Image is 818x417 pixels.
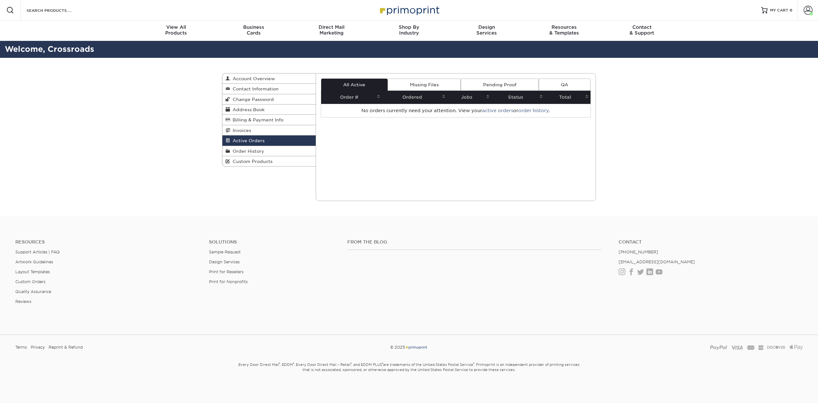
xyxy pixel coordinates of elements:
[230,76,275,81] span: Account Overview
[222,94,316,104] a: Change Password
[539,79,590,91] a: QA
[447,91,491,104] th: Jobs
[209,269,243,274] a: Print for Resellers
[473,362,474,365] sup: ®
[448,24,525,36] div: Services
[405,345,428,350] img: Primoprint
[491,91,545,104] th: Status
[222,84,316,94] a: Contact Information
[31,343,45,352] a: Privacy
[382,362,383,365] sup: ®
[370,20,448,41] a: Shop ByIndustry
[603,20,681,41] a: Contact& Support
[222,360,596,388] small: Every Door Direct Mail , EDDM , Every Door Direct Mail – Retail , and EDDM PLUS are trademarks of...
[230,117,283,122] span: Billing & Payment Info
[209,279,248,284] a: Print for Nonprofits
[525,24,603,36] div: & Templates
[15,343,27,352] a: Terms
[222,104,316,115] a: Address Book
[15,269,50,274] a: Layout Templates
[15,250,60,254] a: Support Articles | FAQ
[321,79,388,91] a: All Active
[222,135,316,146] a: Active Orders
[518,108,549,113] a: order history
[276,343,542,352] div: © 2025
[461,79,538,91] a: Pending Proof
[790,8,792,12] span: 0
[215,24,293,36] div: Cards
[209,250,241,254] a: Sample Request
[619,250,658,254] a: [PHONE_NUMBER]
[15,259,53,264] a: Artwork Guidelines
[388,79,461,91] a: Missing Files
[230,138,265,143] span: Active Orders
[293,24,370,30] span: Direct Mail
[770,8,788,13] span: MY CART
[279,362,280,365] sup: ®
[377,3,441,17] img: Primoprint
[215,20,293,41] a: BusinessCards
[137,24,215,30] span: View All
[347,239,601,245] h4: From the Blog
[482,108,513,113] a: active orders
[230,128,251,133] span: Invoices
[370,24,448,30] span: Shop By
[15,299,31,304] a: Reviews
[603,24,681,30] span: Contact
[137,24,215,36] div: Products
[321,91,382,104] th: Order #
[525,24,603,30] span: Resources
[293,20,370,41] a: Direct MailMarketing
[619,239,803,245] a: Contact
[293,24,370,36] div: Marketing
[603,24,681,36] div: & Support
[545,91,590,104] th: Total
[619,259,695,264] a: [EMAIL_ADDRESS][DOMAIN_NAME]
[49,343,83,352] a: Reprint & Refund
[230,97,274,102] span: Change Password
[230,86,279,91] span: Contact Information
[215,24,293,30] span: Business
[321,104,591,117] td: No orders currently need your attention. View your or .
[222,156,316,166] a: Custom Products
[382,91,447,104] th: Ordered
[448,20,525,41] a: DesignServices
[293,362,294,365] sup: ®
[222,115,316,125] a: Billing & Payment Info
[26,6,88,14] input: SEARCH PRODUCTS.....
[370,24,448,36] div: Industry
[230,107,265,112] span: Address Book
[15,279,45,284] a: Custom Orders
[351,362,351,365] sup: ®
[222,73,316,84] a: Account Overview
[15,289,51,294] a: Quality Assurance
[230,149,264,154] span: Order History
[15,239,199,245] h4: Resources
[137,20,215,41] a: View AllProducts
[230,159,273,164] span: Custom Products
[209,259,240,264] a: Design Services
[525,20,603,41] a: Resources& Templates
[222,125,316,135] a: Invoices
[209,239,338,245] h4: Solutions
[222,146,316,156] a: Order History
[448,24,525,30] span: Design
